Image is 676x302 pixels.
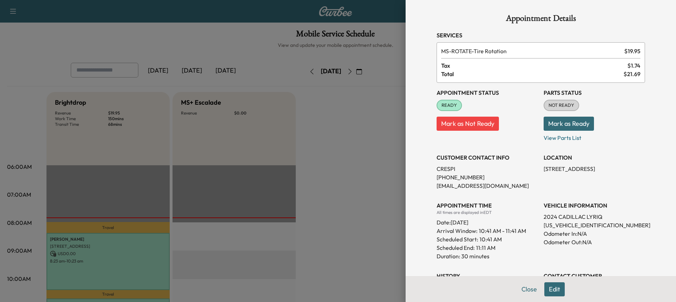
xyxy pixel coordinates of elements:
[437,102,461,109] span: READY
[544,272,645,280] h3: CONTACT CUSTOMER
[544,221,645,229] p: [US_VEHICLE_IDENTIFICATION_NUMBER]
[544,201,645,210] h3: VEHICLE INFORMATION
[544,282,565,296] button: Edit
[441,61,627,70] span: Tax
[437,88,538,97] h3: Appointment Status
[544,212,645,221] p: 2024 CADILLAC LYRIQ
[437,235,478,244] p: Scheduled Start:
[441,70,624,78] span: Total
[437,173,538,181] p: [PHONE_NUMBER]
[544,229,645,238] p: Odometer In: N/A
[437,201,538,210] h3: APPOINTMENT TIME
[480,235,502,244] p: 10:41 AM
[544,117,594,131] button: Mark as Ready
[624,70,640,78] span: $ 21.69
[544,102,578,109] span: NOT READY
[544,131,645,142] p: View Parts List
[624,47,640,55] span: $ 19.95
[476,244,495,252] p: 11:11 AM
[627,61,640,70] span: $ 1.74
[479,227,526,235] span: 10:41 AM - 11:41 AM
[437,215,538,227] div: Date: [DATE]
[544,165,645,173] p: [STREET_ADDRESS]
[437,181,538,190] p: [EMAIL_ADDRESS][DOMAIN_NAME]
[437,227,538,235] p: Arrival Window:
[437,252,538,260] p: Duration: 30 minutes
[544,153,645,162] h3: LOCATION
[517,282,542,296] button: Close
[544,88,645,97] h3: Parts Status
[437,153,538,162] h3: CUSTOMER CONTACT INFO
[437,14,645,25] h1: Appointment Details
[544,238,645,246] p: Odometer Out: N/A
[437,272,538,280] h3: History
[437,244,475,252] p: Scheduled End:
[441,47,621,55] span: Tire Rotation
[437,31,645,39] h3: Services
[437,165,538,173] p: CRESPI
[437,210,538,215] div: All times are displayed in EDT
[437,117,499,131] button: Mark as Not Ready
